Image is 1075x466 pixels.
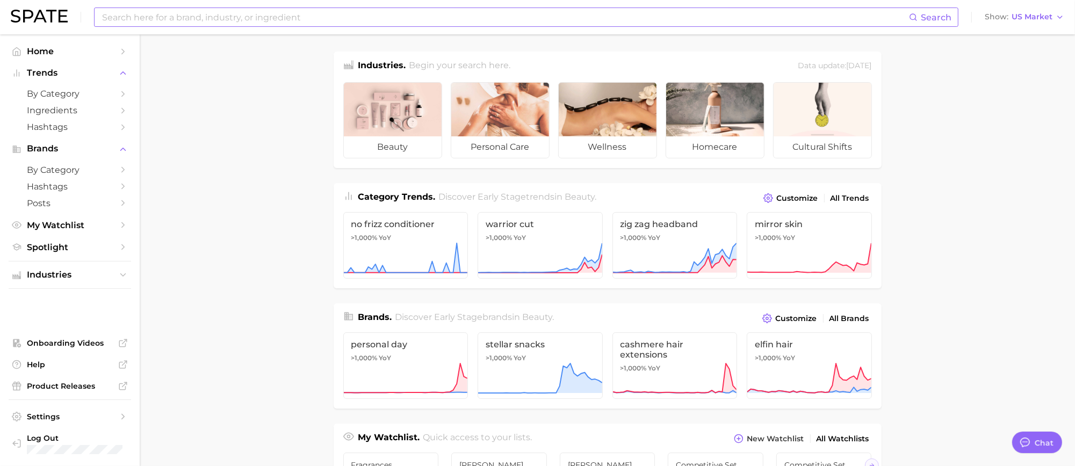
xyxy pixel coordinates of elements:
[9,430,131,458] a: Log out. Currently logged in with e-mail jefeinstein@elfbeauty.com.
[985,14,1008,20] span: Show
[343,82,442,158] a: beauty
[451,82,550,158] a: personal care
[755,219,864,229] span: mirror skin
[27,198,113,208] span: Posts
[798,59,872,74] div: Data update: [DATE]
[9,217,131,234] a: My Watchlist
[828,191,872,206] a: All Trends
[27,46,113,56] span: Home
[747,332,872,399] a: elfin hair>1,000% YoY
[9,409,131,425] a: Settings
[558,82,657,158] a: wellness
[522,312,552,322] span: beauty
[9,335,131,351] a: Onboarding Videos
[9,267,131,283] button: Industries
[731,431,806,446] button: New Watchlist
[755,339,864,349] span: elfin hair
[514,234,526,242] span: YoY
[438,192,596,202] span: Discover Early Stage trends in .
[9,65,131,81] button: Trends
[612,212,738,279] a: zig zag headband>1,000% YoY
[747,212,872,279] a: mirror skin>1,000% YoY
[776,314,817,323] span: Customize
[982,10,1067,24] button: ShowUS Market
[1012,14,1052,20] span: US Market
[379,234,392,242] span: YoY
[101,8,909,26] input: Search here for a brand, industry, or ingredient
[27,242,113,252] span: Spotlight
[27,360,113,369] span: Help
[648,234,661,242] span: YoY
[9,195,131,212] a: Posts
[621,234,647,242] span: >1,000%
[783,234,795,242] span: YoY
[827,311,872,326] a: All Brands
[783,354,795,362] span: YoY
[9,119,131,135] a: Hashtags
[351,339,460,349] span: personal day
[831,194,869,203] span: All Trends
[27,381,113,391] span: Product Releases
[559,136,656,158] span: wellness
[358,431,420,446] h1: My Watchlist.
[777,194,818,203] span: Customize
[409,59,510,74] h2: Begin your search here.
[760,311,819,326] button: Customize
[486,234,512,242] span: >1,000%
[27,433,127,443] span: Log Out
[486,354,512,362] span: >1,000%
[755,354,781,362] span: >1,000%
[9,85,131,102] a: by Category
[773,82,872,158] a: cultural shifts
[648,364,661,373] span: YoY
[343,332,468,399] a: personal day>1,000% YoY
[478,332,603,399] a: stellar snacks>1,000% YoY
[395,312,554,322] span: Discover Early Stage brands in .
[27,181,113,192] span: Hashtags
[817,434,869,443] span: All Watchlists
[774,136,871,158] span: cultural shifts
[423,431,532,446] h2: Quick access to your lists.
[358,192,436,202] span: Category Trends .
[814,432,872,446] a: All Watchlists
[9,239,131,256] a: Spotlight
[358,312,392,322] span: Brands .
[666,136,764,158] span: homecare
[27,412,113,421] span: Settings
[27,105,113,115] span: Ingredients
[11,10,68,23] img: SPATE
[451,136,549,158] span: personal care
[747,434,804,443] span: New Watchlist
[27,89,113,99] span: by Category
[27,270,113,280] span: Industries
[27,220,113,230] span: My Watchlist
[829,314,869,323] span: All Brands
[486,219,595,229] span: warrior cut
[621,219,730,229] span: zig zag headband
[27,338,113,348] span: Onboarding Videos
[27,144,113,154] span: Brands
[351,354,378,362] span: >1,000%
[621,339,730,360] span: cashmere hair extensions
[9,378,131,394] a: Product Releases
[9,356,131,373] a: Help
[514,354,526,362] span: YoY
[612,332,738,399] a: cashmere hair extensions>1,000% YoY
[666,82,764,158] a: homecare
[761,191,820,206] button: Customize
[358,59,406,74] h1: Industries.
[351,219,460,229] span: no frizz conditioner
[344,136,442,158] span: beauty
[621,364,647,372] span: >1,000%
[9,162,131,178] a: by Category
[379,354,392,362] span: YoY
[9,141,131,157] button: Brands
[27,122,113,132] span: Hashtags
[755,234,781,242] span: >1,000%
[486,339,595,349] span: stellar snacks
[351,234,378,242] span: >1,000%
[27,165,113,175] span: by Category
[9,102,131,119] a: Ingredients
[565,192,595,202] span: beauty
[478,212,603,279] a: warrior cut>1,000% YoY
